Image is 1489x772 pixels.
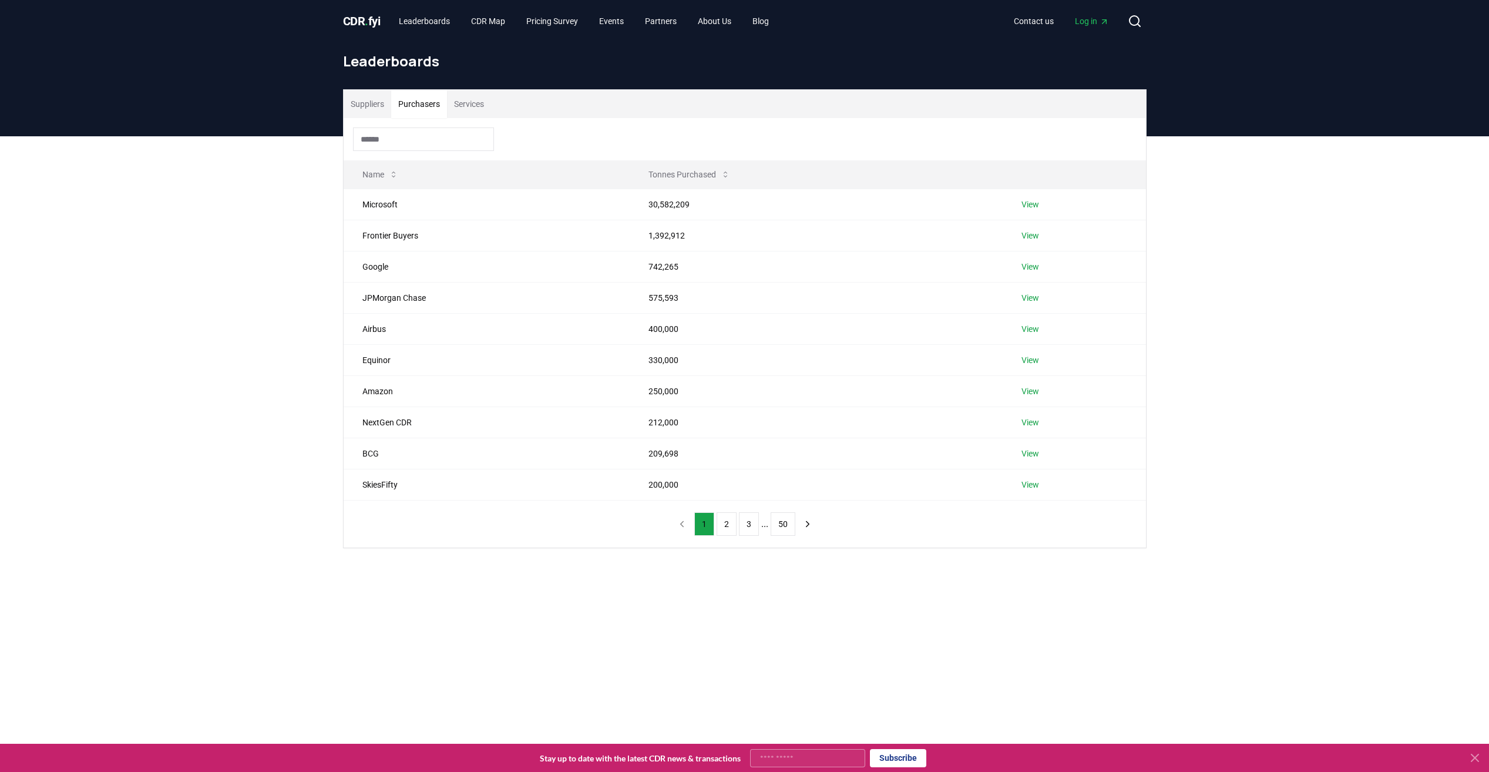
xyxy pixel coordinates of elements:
button: Name [353,163,408,186]
li: ... [761,517,768,531]
a: View [1021,448,1039,459]
a: CDR Map [462,11,515,32]
td: Frontier Buyers [344,220,630,251]
td: 212,000 [630,407,1003,438]
td: 330,000 [630,344,1003,375]
td: 1,392,912 [630,220,1003,251]
a: About Us [688,11,741,32]
td: 200,000 [630,469,1003,500]
a: Partners [636,11,686,32]
a: Leaderboards [389,11,459,32]
a: View [1021,479,1039,491]
td: Microsoft [344,189,630,220]
span: . [365,14,368,28]
nav: Main [389,11,778,32]
h1: Leaderboards [343,52,1147,71]
a: Events [590,11,633,32]
td: Google [344,251,630,282]
a: Blog [743,11,778,32]
button: 50 [771,512,795,536]
td: JPMorgan Chase [344,282,630,313]
td: 209,698 [630,438,1003,469]
td: 575,593 [630,282,1003,313]
button: 2 [717,512,737,536]
td: 30,582,209 [630,189,1003,220]
button: Purchasers [391,90,447,118]
button: Tonnes Purchased [639,163,740,186]
td: NextGen CDR [344,407,630,438]
td: SkiesFifty [344,469,630,500]
button: next page [798,512,818,536]
a: Pricing Survey [517,11,587,32]
button: 3 [739,512,759,536]
a: View [1021,230,1039,241]
td: Equinor [344,344,630,375]
td: 400,000 [630,313,1003,344]
a: View [1021,354,1039,366]
span: Log in [1075,15,1109,27]
td: 250,000 [630,375,1003,407]
a: Contact us [1004,11,1063,32]
button: 1 [694,512,714,536]
a: View [1021,417,1039,428]
nav: Main [1004,11,1118,32]
button: Suppliers [344,90,391,118]
a: View [1021,323,1039,335]
a: View [1021,385,1039,397]
td: BCG [344,438,630,469]
td: Amazon [344,375,630,407]
span: CDR fyi [343,14,381,28]
a: CDR.fyi [343,13,381,29]
a: View [1021,292,1039,304]
td: Airbus [344,313,630,344]
td: 742,265 [630,251,1003,282]
button: Services [447,90,491,118]
a: View [1021,261,1039,273]
a: Log in [1066,11,1118,32]
a: View [1021,199,1039,210]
